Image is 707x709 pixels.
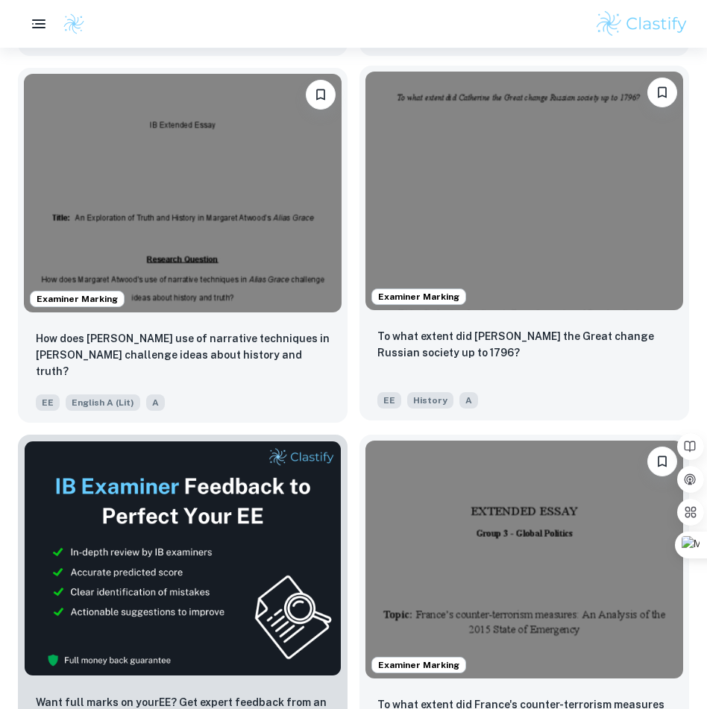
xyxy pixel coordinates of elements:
[365,72,683,310] img: History EE example thumbnail: To what extent did Catherine the Great c
[647,78,677,107] button: Please log in to bookmark exemplars
[36,394,60,411] span: EE
[24,441,342,677] img: Thumbnail
[372,658,465,672] span: Examiner Marking
[377,328,671,361] p: To what extent did Catherine the Great change Russian society up to 1796?
[36,330,330,379] p: How does Margaret Atwood's use of narrative techniques in Alias Grace challenge ideas about histo...
[63,13,85,35] img: Clastify logo
[146,394,165,411] span: A
[594,9,689,39] img: Clastify logo
[18,68,348,423] a: Examiner MarkingPlease log in to bookmark exemplarsHow does Margaret Atwood's use of narrative te...
[66,394,140,411] span: English A (Lit)
[306,80,336,110] button: Please log in to bookmark exemplars
[459,392,478,409] span: A
[365,441,683,679] img: Global Politics EE example thumbnail: To what extent did France's counter-terr
[377,392,401,409] span: EE
[372,290,465,303] span: Examiner Marking
[407,392,453,409] span: History
[24,74,342,312] img: English A (Lit) EE example thumbnail: How does Margaret Atwood's use of narrat
[31,292,124,306] span: Examiner Marking
[647,447,677,476] button: Please log in to bookmark exemplars
[359,68,689,423] a: Examiner MarkingPlease log in to bookmark exemplarsTo what extent did Catherine the Great change ...
[54,13,85,35] a: Clastify logo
